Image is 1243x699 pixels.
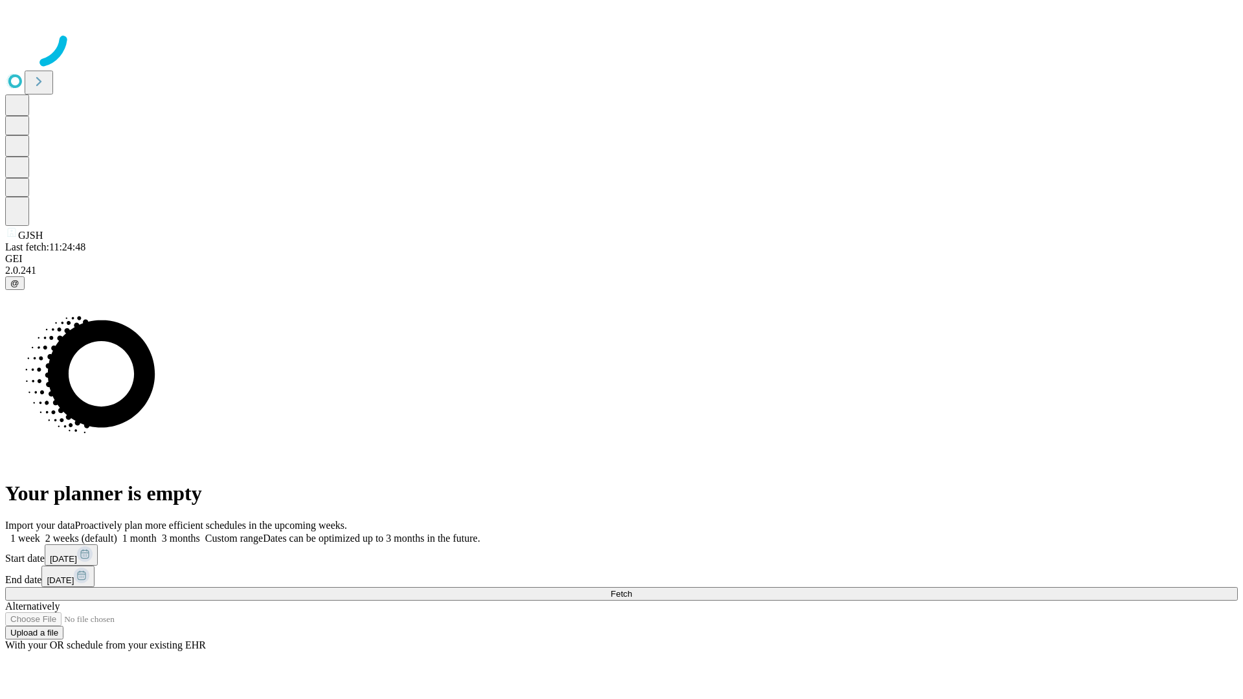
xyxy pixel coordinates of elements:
[5,276,25,290] button: @
[18,230,43,241] span: GJSH
[5,566,1238,587] div: End date
[10,533,40,544] span: 1 week
[5,626,63,639] button: Upload a file
[5,241,85,252] span: Last fetch: 11:24:48
[10,278,19,288] span: @
[205,533,263,544] span: Custom range
[5,520,75,531] span: Import your data
[41,566,95,587] button: [DATE]
[5,544,1238,566] div: Start date
[122,533,157,544] span: 1 month
[50,554,77,564] span: [DATE]
[5,265,1238,276] div: 2.0.241
[5,601,60,612] span: Alternatively
[45,544,98,566] button: [DATE]
[45,533,117,544] span: 2 weeks (default)
[263,533,480,544] span: Dates can be optimized up to 3 months in the future.
[5,639,206,650] span: With your OR schedule from your existing EHR
[5,482,1238,505] h1: Your planner is empty
[610,589,632,599] span: Fetch
[5,253,1238,265] div: GEI
[162,533,200,544] span: 3 months
[5,587,1238,601] button: Fetch
[75,520,347,531] span: Proactively plan more efficient schedules in the upcoming weeks.
[47,575,74,585] span: [DATE]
